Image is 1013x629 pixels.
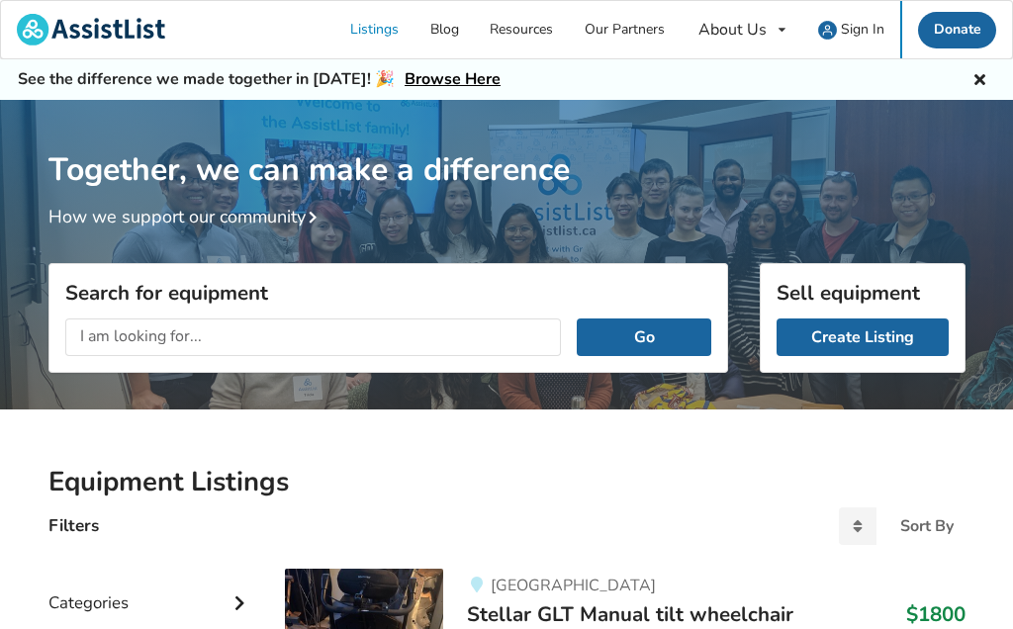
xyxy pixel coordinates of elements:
[491,575,656,596] span: [GEOGRAPHIC_DATA]
[467,600,793,628] span: Stellar GLT Manual tilt wheelchair
[18,69,501,90] h5: See the difference we made together in [DATE]! 🎉
[777,280,949,306] h3: Sell equipment
[818,21,837,40] img: user icon
[48,100,966,190] h1: Together, we can make a difference
[841,20,884,39] span: Sign In
[475,1,570,58] a: Resources
[65,318,562,356] input: I am looking for...
[918,12,997,48] a: Donate
[48,553,254,623] div: Categories
[900,518,954,534] div: Sort By
[335,1,415,58] a: Listings
[48,465,966,499] h2: Equipment Listings
[698,22,767,38] div: About Us
[414,1,475,58] a: Blog
[906,601,966,627] h3: $1800
[777,318,949,356] a: Create Listing
[577,318,710,356] button: Go
[65,280,711,306] h3: Search for equipment
[17,14,165,45] img: assistlist-logo
[48,514,99,537] h4: Filters
[48,205,325,228] a: How we support our community
[803,1,901,58] a: user icon Sign In
[569,1,681,58] a: Our Partners
[405,68,501,90] a: Browse Here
